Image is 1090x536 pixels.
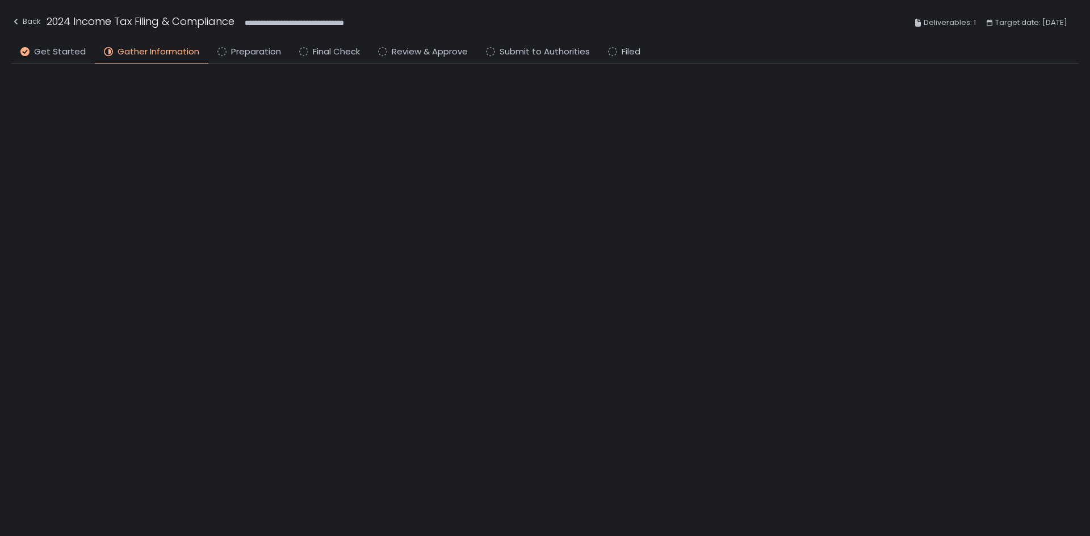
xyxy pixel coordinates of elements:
[47,14,234,29] h1: 2024 Income Tax Filing & Compliance
[313,45,360,58] span: Final Check
[622,45,640,58] span: Filed
[995,16,1067,29] span: Target date: [DATE]
[231,45,281,58] span: Preparation
[924,16,976,29] span: Deliverables: 1
[11,14,41,32] button: Back
[392,45,468,58] span: Review & Approve
[34,45,86,58] span: Get Started
[500,45,590,58] span: Submit to Authorities
[118,45,199,58] span: Gather Information
[11,15,41,28] div: Back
